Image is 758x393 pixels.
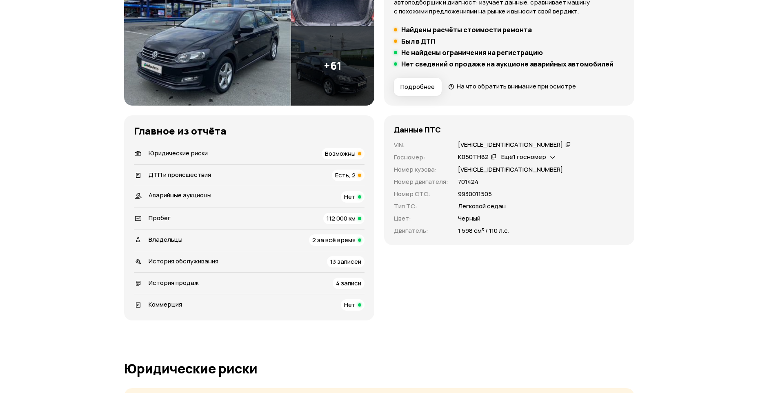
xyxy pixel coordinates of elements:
[335,171,356,179] span: Есть, 2
[394,165,448,174] p: Номер кузова :
[149,191,211,199] span: Аварийные аукционы
[401,26,532,34] h5: Найдены расчёты стоимости ремонта
[336,279,361,287] span: 4 записи
[458,214,480,223] p: Черный
[124,361,634,376] h1: Юридические риски
[501,152,546,161] span: Ещё 1 госномер
[458,177,478,186] p: 701424
[401,49,543,57] h5: Не найдены ограничения на регистрацию
[394,190,448,199] p: Номер СТС :
[330,257,361,266] span: 13 записей
[149,257,218,265] span: История обслуживания
[394,78,442,96] button: Подробнее
[458,226,509,235] p: 1 598 см³ / 110 л.с.
[458,190,492,199] p: 9930011505
[149,214,171,222] span: Пробег
[448,82,576,91] a: На что обратить внимание при осмотре
[458,202,506,211] p: Легковой седан
[394,202,448,211] p: Тип ТС :
[458,165,563,174] p: [VEHICLE_IDENTIFICATION_NUMBER]
[149,300,182,309] span: Коммерция
[149,149,208,157] span: Юридические риски
[394,141,448,150] p: VIN :
[401,60,614,68] h5: Нет сведений о продаже на аукционе аварийных автомобилей
[344,192,356,201] span: Нет
[312,236,356,244] span: 2 за всё время
[458,141,563,149] div: [VEHICLE_IDENTIFICATION_NUMBER]
[394,177,448,186] p: Номер двигателя :
[327,214,356,223] span: 112 000 км
[149,170,211,179] span: ДТП и происшествия
[325,149,356,158] span: Возможны
[344,300,356,309] span: Нет
[394,214,448,223] p: Цвет :
[401,37,435,45] h5: Был в ДТП
[458,153,489,161] div: К050ТН82
[149,278,199,287] span: История продаж
[400,83,435,91] span: Подробнее
[394,153,448,162] p: Госномер :
[457,82,576,91] span: На что обратить внимание при осмотре
[134,125,365,137] h3: Главное из отчёта
[149,235,182,244] span: Владельцы
[394,125,441,134] h4: Данные ПТС
[394,226,448,235] p: Двигатель :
